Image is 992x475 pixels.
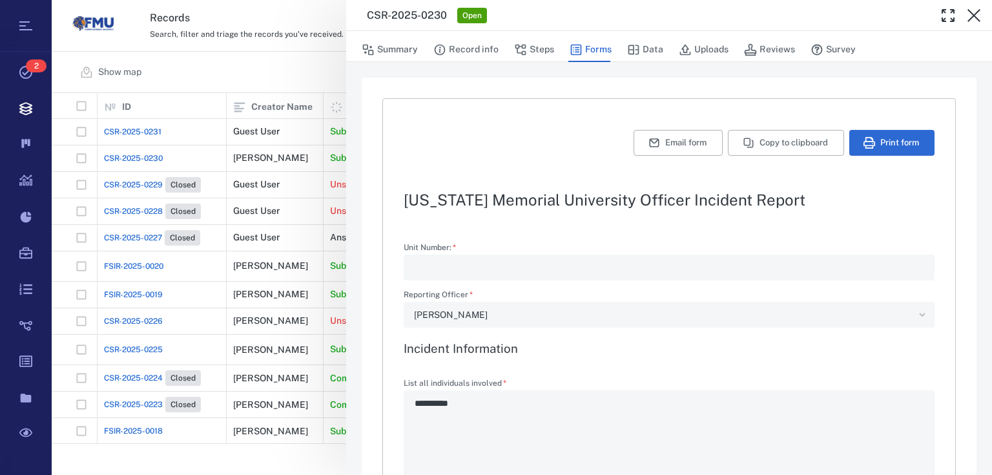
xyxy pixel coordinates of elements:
button: Print form [849,130,935,156]
button: Record info [433,37,499,62]
h2: [US_STATE] Memorial University Officer Incident Report [404,192,935,207]
button: Data [627,37,663,62]
h3: CSR-2025-0230 [367,8,447,23]
label: List all individuals involved [404,379,935,390]
div: Reporting Officer [404,302,935,328]
button: Survey [811,37,856,62]
button: Summary [362,37,418,62]
div: Unit Number: [404,255,935,280]
button: Close [961,3,987,28]
label: Reporting Officer [404,291,935,302]
span: 2 [26,59,46,72]
button: Email form [634,130,723,156]
span: Open [460,10,484,21]
button: Copy to clipboard [728,130,844,156]
button: Uploads [679,37,728,62]
button: Toggle Fullscreen [935,3,961,28]
button: Forms [570,37,612,62]
h3: Incident Information [404,341,935,356]
div: [PERSON_NAME] [414,308,914,322]
button: Reviews [744,37,795,62]
button: Steps [514,37,554,62]
label: Unit Number: [404,244,935,255]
